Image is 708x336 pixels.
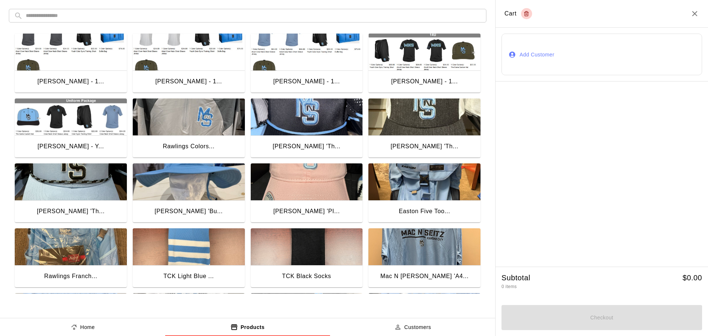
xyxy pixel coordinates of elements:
img: Mac N Seitz - 16U Fall Uniform [133,34,245,70]
img: Rawlings Strength T-Shirt [133,293,245,330]
img: Mac N Seitz - 14U Fall Uniform [368,34,480,70]
button: TCK Light Blue Socks w/ StripesTCK Light Blue ... [133,228,245,289]
p: Customers [404,323,431,331]
h5: $ 0.00 [683,273,702,283]
button: Mac N Seitz - Youth Uniform (Fall)[PERSON_NAME] - Y... [15,98,127,159]
img: Rawlings Short Sleeve Cage Jacket [251,293,363,330]
button: Close [690,9,699,18]
div: TCK Black Socks [282,271,331,281]
div: [PERSON_NAME] - Y... [38,142,104,151]
div: [PERSON_NAME] - 1... [155,77,222,86]
button: TCK Black SocksTCK Black Socks [251,228,363,289]
div: Cart [504,8,532,19]
span: 0 items [502,284,517,289]
div: [PERSON_NAME] 'PI... [273,207,340,216]
img: Rawlings Colorsync Long Sleeve - Gray [133,98,245,135]
div: Mac N [PERSON_NAME] 'A4... [380,271,468,281]
img: Easton Five Tool Phenom Rolling Bag [368,163,480,200]
img: Rawlings Hoodie - Adult & Youth [368,293,480,330]
img: Mac N Seitz 'PINK' The Game Hat [251,163,363,200]
img: Mac N Seitz 'A4' Lightweight Hoodie [368,228,480,265]
div: Easton Five Too... [399,207,450,216]
img: Rawlings MNS Baseball T-Shirt [15,293,127,330]
button: Mac N Seitz - 14U Fall Uniform[PERSON_NAME] - 1... [368,34,480,94]
div: [PERSON_NAME] 'Th... [273,142,340,151]
div: [PERSON_NAME] - 1... [37,77,104,86]
button: Mac N Seitz 'The Game' Graphite Trucker[PERSON_NAME] 'Th... [368,98,480,159]
div: [PERSON_NAME] - 1... [273,77,340,86]
img: Mac N Seitz - 17U Fall Uniform [15,34,127,70]
img: TCK Black Socks [251,228,363,265]
p: Products [240,323,264,331]
div: Rawlings Franch... [44,271,97,281]
div: [PERSON_NAME] 'Th... [391,142,458,151]
button: Empty cart [521,8,532,19]
img: Mac N Seitz - Youth Uniform (Fall) [15,98,127,135]
button: Rawlings Colorsync Long Sleeve - GrayRawlings Colors... [133,98,245,159]
button: Mac N Seitz 'A4' Lightweight HoodieMac N [PERSON_NAME] 'A4... [368,228,480,289]
img: Mac N Seitz 'The Game' Neoprene Rope Trucker [251,98,363,135]
img: Mac N Seitz - 15U Fall Uniform [251,34,363,70]
div: TCK Light Blue ... [163,271,214,281]
img: Mac N Seitz 'The Game' Blue Rope Trucker [15,163,127,200]
p: Home [80,323,95,331]
button: Add Customer [502,34,702,75]
button: Mac N Seitz 'Bucket' Hat (Black/Blue)[PERSON_NAME] 'Bu... [133,163,245,224]
div: [PERSON_NAME] - 1... [391,77,458,86]
img: TCK Light Blue Socks w/ Stripes [133,228,245,265]
button: Rawlings Franchise 2 BackpackRawlings Franch... [15,228,127,289]
img: Mac N Seitz 'The Game' Graphite Trucker [368,98,480,135]
div: Rawlings Colors... [163,142,214,151]
img: Mac N Seitz 'Bucket' Hat (Black/Blue) [133,163,245,200]
button: Mac N Seitz 'The Game' Blue Rope Trucker[PERSON_NAME] 'Th... [15,163,127,224]
button: Mac N Seitz - 16U Fall Uniform[PERSON_NAME] - 1... [133,34,245,94]
h5: Subtotal [502,273,530,283]
button: Easton Five Tool Phenom Rolling BagEaston Five Too... [368,163,480,224]
button: Mac N Seitz 'PINK' The Game Hat[PERSON_NAME] 'PI... [251,163,363,224]
button: Mac N Seitz - 17U Fall Uniform[PERSON_NAME] - 1... [15,34,127,94]
button: Mac N Seitz - 15U Fall Uniform[PERSON_NAME] - 1... [251,34,363,94]
img: Rawlings Franchise 2 Backpack [15,228,127,265]
div: [PERSON_NAME] 'Bu... [155,207,223,216]
div: [PERSON_NAME] 'Th... [37,207,105,216]
button: Mac N Seitz 'The Game' Neoprene Rope Trucker[PERSON_NAME] 'Th... [251,98,363,159]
